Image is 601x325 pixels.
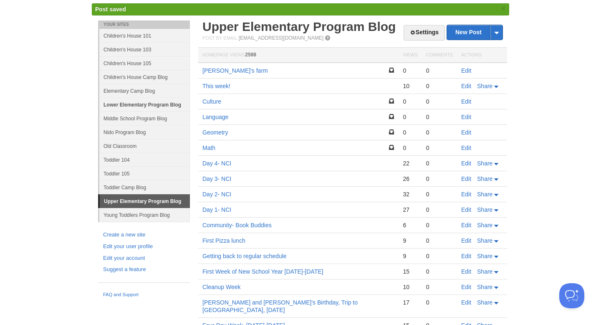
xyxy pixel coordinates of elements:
[477,191,492,198] span: Share
[202,253,287,259] a: Getting back to regular schedule
[461,67,471,74] a: Edit
[461,191,471,198] a: Edit
[99,180,190,194] a: Toddler Camp Blog
[202,206,231,213] a: Day 1- NCI
[103,265,185,274] a: Suggest a feature
[202,83,230,89] a: This week!
[239,35,323,41] a: [EMAIL_ADDRESS][DOMAIN_NAME]
[245,52,256,58] span: 2598
[403,221,417,229] div: 6
[202,98,221,105] a: Culture
[500,3,507,14] a: ×
[477,253,492,259] span: Share
[99,153,190,167] a: Toddler 104
[461,284,471,290] a: Edit
[426,221,453,229] div: 0
[426,160,453,167] div: 0
[202,222,272,229] a: Community- Book Buddies
[103,291,185,299] a: FAQ and Support
[202,129,228,136] a: Geometry
[403,113,417,121] div: 0
[461,83,471,89] a: Edit
[403,268,417,275] div: 15
[426,67,453,74] div: 0
[403,252,417,260] div: 9
[426,113,453,121] div: 0
[477,299,492,306] span: Share
[99,139,190,153] a: Old Classroom
[461,175,471,182] a: Edit
[426,98,453,105] div: 0
[426,252,453,260] div: 0
[461,145,471,151] a: Edit
[99,112,190,125] a: Middle School Program Blog
[99,84,190,98] a: Elementary Camp Blog
[461,222,471,229] a: Edit
[99,70,190,84] a: Children's House Camp Blog
[426,129,453,136] div: 0
[202,191,231,198] a: Day 2- NCI
[426,175,453,183] div: 0
[477,222,492,229] span: Share
[461,268,471,275] a: Edit
[426,144,453,152] div: 0
[403,82,417,90] div: 10
[99,98,190,112] a: Lower Elementary Program Blog
[202,145,215,151] a: Math
[461,129,471,136] a: Edit
[403,237,417,244] div: 9
[403,160,417,167] div: 22
[99,43,190,56] a: Children's House 103
[99,29,190,43] a: Children's House 101
[477,206,492,213] span: Share
[426,206,453,213] div: 0
[477,237,492,244] span: Share
[103,242,185,251] a: Edit your user profile
[477,160,492,167] span: Share
[202,36,237,41] span: Post by Email
[202,268,323,275] a: First Week of New School Year [DATE]-[DATE]
[477,284,492,290] span: Share
[99,56,190,70] a: Children's House 105
[103,254,185,263] a: Edit your account
[202,20,396,33] a: Upper Elementary Program Blog
[461,299,471,306] a: Edit
[202,114,228,120] a: Language
[461,206,471,213] a: Edit
[426,283,453,291] div: 0
[477,268,492,275] span: Share
[202,175,231,182] a: Day 3- NCI
[461,160,471,167] a: Edit
[461,237,471,244] a: Edit
[559,283,584,308] iframe: Help Scout Beacon - Open
[98,20,190,29] li: Your Sites
[202,67,268,74] a: [PERSON_NAME]'s farm
[461,253,471,259] a: Edit
[403,190,417,198] div: 32
[99,167,190,180] a: Toddler 105
[403,175,417,183] div: 26
[95,6,126,13] span: Post saved
[422,48,457,63] th: Comments
[103,231,185,239] a: Create a new site
[198,48,399,63] th: Homepage Views
[99,208,190,222] a: Young Toddlers Program Blog
[404,25,445,41] a: Settings
[403,144,417,152] div: 0
[403,129,417,136] div: 0
[202,237,245,244] a: First Pizza lunch
[403,98,417,105] div: 0
[403,67,417,74] div: 0
[426,82,453,90] div: 0
[461,98,471,105] a: Edit
[202,299,358,313] a: [PERSON_NAME] and [PERSON_NAME]'s Birthday, Trip to [GEOGRAPHIC_DATA], [DATE]
[426,237,453,244] div: 0
[457,48,507,63] th: Actions
[100,195,190,208] a: Upper Elementary Program Blog
[202,160,231,167] a: Day 4- NCI
[426,268,453,275] div: 0
[403,283,417,291] div: 10
[477,83,492,89] span: Share
[461,114,471,120] a: Edit
[426,299,453,306] div: 0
